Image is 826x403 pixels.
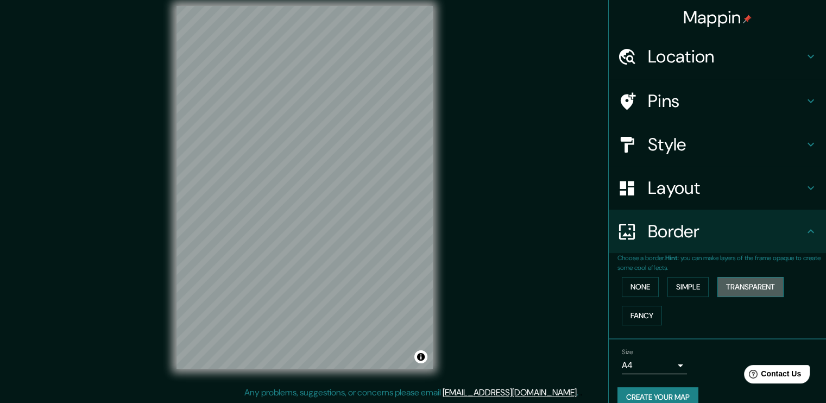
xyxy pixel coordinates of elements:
[648,90,804,112] h4: Pins
[609,166,826,210] div: Layout
[665,254,678,262] b: Hint
[622,348,633,357] label: Size
[622,306,662,326] button: Fancy
[622,277,659,297] button: None
[743,15,752,23] img: pin-icon.png
[617,253,826,273] p: Choose a border. : you can make layers of the frame opaque to create some cool effects.
[622,357,687,374] div: A4
[717,277,784,297] button: Transparent
[580,386,582,399] div: .
[648,177,804,199] h4: Layout
[609,79,826,123] div: Pins
[443,387,577,398] a: [EMAIL_ADDRESS][DOMAIN_NAME]
[648,221,804,242] h4: Border
[244,386,578,399] p: Any problems, suggestions, or concerns please email .
[578,386,580,399] div: .
[667,277,709,297] button: Simple
[729,361,814,391] iframe: Help widget launcher
[683,7,752,28] h4: Mappin
[609,210,826,253] div: Border
[648,46,804,67] h4: Location
[648,134,804,155] h4: Style
[176,6,433,369] canvas: Map
[414,350,427,363] button: Toggle attribution
[609,35,826,78] div: Location
[609,123,826,166] div: Style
